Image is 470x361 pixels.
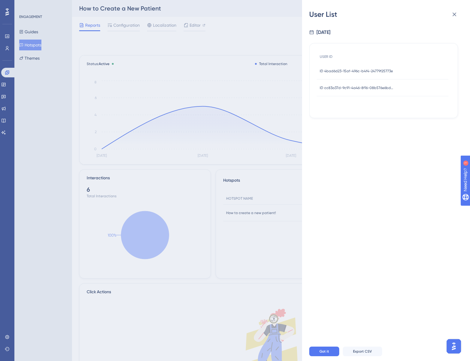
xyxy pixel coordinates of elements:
[316,29,331,36] div: [DATE]
[320,54,333,59] span: USER ID
[42,3,43,8] div: 1
[319,349,329,354] span: Got it
[320,69,393,73] span: ID 4bad6d23-15af-496c-b4f4-24779f25773e
[320,85,395,90] span: ID cc83a37d-9c91-4a46-8f16-08b576e6bdb4
[309,347,339,356] button: Got it
[343,347,382,356] button: Export CSV
[445,337,463,355] iframe: UserGuiding AI Assistant Launcher
[353,349,372,354] span: Export CSV
[309,10,463,19] div: User List
[14,1,37,9] span: Need Help?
